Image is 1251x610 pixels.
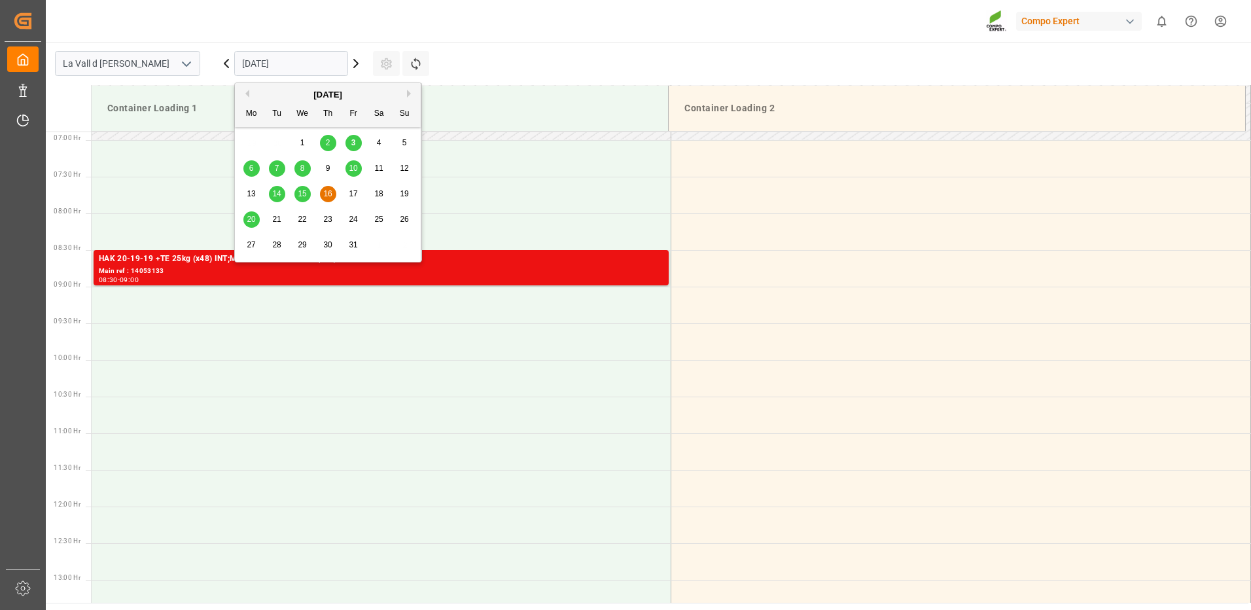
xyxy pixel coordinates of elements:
[249,164,254,173] span: 6
[294,211,311,228] div: Choose Wednesday, October 22nd, 2025
[54,574,80,581] span: 13:00 Hr
[269,237,285,253] div: Choose Tuesday, October 28th, 2025
[120,277,139,283] div: 09:00
[374,189,383,198] span: 18
[323,189,332,198] span: 16
[320,160,336,177] div: Choose Thursday, October 9th, 2025
[300,138,305,147] span: 1
[54,537,80,545] span: 12:30 Hr
[102,96,658,120] div: Container Loading 1
[371,135,387,151] div: Choose Saturday, October 4th, 2025
[54,354,80,361] span: 10:00 Hr
[176,54,196,74] button: open menu
[243,186,260,202] div: Choose Monday, October 13th, 2025
[54,391,80,398] span: 10:30 Hr
[349,189,357,198] span: 17
[247,240,255,249] span: 27
[294,186,311,202] div: Choose Wednesday, October 15th, 2025
[326,164,330,173] span: 9
[1016,9,1147,33] button: Compo Expert
[269,160,285,177] div: Choose Tuesday, October 7th, 2025
[272,215,281,224] span: 21
[400,215,408,224] span: 26
[54,134,80,141] span: 07:00 Hr
[54,171,80,178] span: 07:30 Hr
[294,237,311,253] div: Choose Wednesday, October 29th, 2025
[320,106,336,122] div: Th
[243,237,260,253] div: Choose Monday, October 27th, 2025
[371,106,387,122] div: Sa
[323,240,332,249] span: 30
[345,106,362,122] div: Fr
[345,237,362,253] div: Choose Friday, October 31st, 2025
[298,240,306,249] span: 29
[351,138,356,147] span: 3
[54,244,80,251] span: 08:30 Hr
[298,215,306,224] span: 22
[241,90,249,98] button: Previous Month
[323,215,332,224] span: 23
[402,138,407,147] span: 5
[55,51,200,76] input: Type to search/select
[243,211,260,228] div: Choose Monday, October 20th, 2025
[272,240,281,249] span: 28
[371,160,387,177] div: Choose Saturday, October 11th, 2025
[298,189,306,198] span: 15
[679,96,1235,120] div: Container Loading 2
[300,164,305,173] span: 8
[374,164,383,173] span: 11
[54,501,80,508] span: 12:00 Hr
[243,160,260,177] div: Choose Monday, October 6th, 2025
[396,106,413,122] div: Su
[320,186,336,202] div: Choose Thursday, October 16th, 2025
[345,135,362,151] div: Choose Friday, October 3rd, 2025
[349,164,357,173] span: 10
[269,106,285,122] div: Tu
[374,215,383,224] span: 25
[320,211,336,228] div: Choose Thursday, October 23rd, 2025
[99,266,663,277] div: Main ref : 14053133
[243,106,260,122] div: Mo
[294,160,311,177] div: Choose Wednesday, October 8th, 2025
[371,186,387,202] div: Choose Saturday, October 18th, 2025
[396,135,413,151] div: Choose Sunday, October 5th, 2025
[294,135,311,151] div: Choose Wednesday, October 1st, 2025
[396,160,413,177] div: Choose Sunday, October 12th, 2025
[269,186,285,202] div: Choose Tuesday, October 14th, 2025
[345,211,362,228] div: Choose Friday, October 24th, 2025
[239,130,417,258] div: month 2025-10
[54,427,80,435] span: 11:00 Hr
[326,138,330,147] span: 2
[400,164,408,173] span: 12
[986,10,1007,33] img: Screenshot%202023-09-29%20at%2010.02.21.png_1712312052.png
[396,211,413,228] div: Choose Sunday, October 26th, 2025
[320,135,336,151] div: Choose Thursday, October 2nd, 2025
[54,207,80,215] span: 08:00 Hr
[234,51,348,76] input: DD.MM.YYYY
[320,237,336,253] div: Choose Thursday, October 30th, 2025
[407,90,415,98] button: Next Month
[99,253,663,266] div: HAK 20-19-19 +TE 25kg (x48) INT;MAGNA AKTIV 10x1kg (x48) GR
[345,186,362,202] div: Choose Friday, October 17th, 2025
[272,189,281,198] span: 14
[349,215,357,224] span: 24
[269,211,285,228] div: Choose Tuesday, October 21st, 2025
[118,277,120,283] div: -
[345,160,362,177] div: Choose Friday, October 10th, 2025
[247,189,255,198] span: 13
[1016,12,1142,31] div: Compo Expert
[235,88,421,101] div: [DATE]
[54,281,80,288] span: 09:00 Hr
[54,317,80,325] span: 09:30 Hr
[371,211,387,228] div: Choose Saturday, October 25th, 2025
[1147,7,1176,36] button: show 0 new notifications
[294,106,311,122] div: We
[275,164,279,173] span: 7
[400,189,408,198] span: 19
[54,464,80,471] span: 11:30 Hr
[99,277,118,283] div: 08:30
[349,240,357,249] span: 31
[396,186,413,202] div: Choose Sunday, October 19th, 2025
[247,215,255,224] span: 20
[1176,7,1206,36] button: Help Center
